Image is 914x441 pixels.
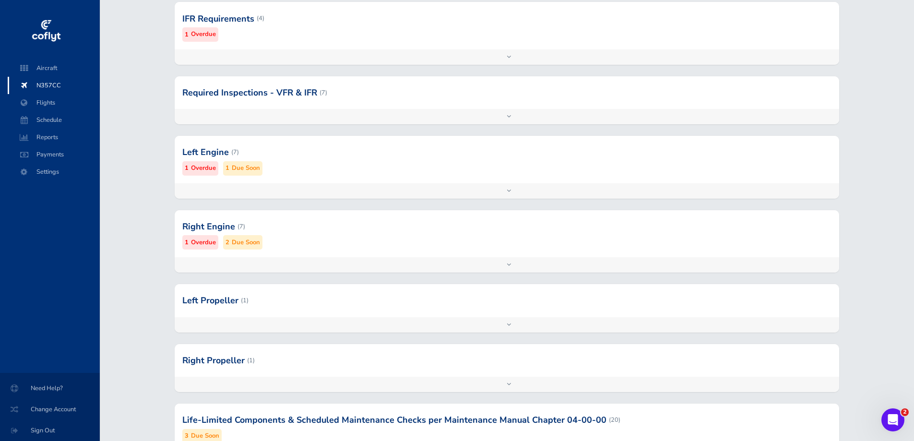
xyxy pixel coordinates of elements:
[881,408,904,431] iframe: Intercom live chat
[12,422,88,439] span: Sign Out
[30,17,62,46] img: coflyt logo
[12,380,88,397] span: Need Help?
[232,163,260,173] small: Due Soon
[17,60,90,77] span: Aircraft
[12,401,88,418] span: Change Account
[191,29,216,39] small: Overdue
[191,431,219,441] small: Due Soon
[901,408,909,416] span: 2
[17,94,90,111] span: Flights
[17,129,90,146] span: Reports
[191,163,216,173] small: Overdue
[17,111,90,129] span: Schedule
[191,238,216,248] small: Overdue
[17,77,90,94] span: N357CC
[232,238,260,248] small: Due Soon
[17,163,90,180] span: Settings
[17,146,90,163] span: Payments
